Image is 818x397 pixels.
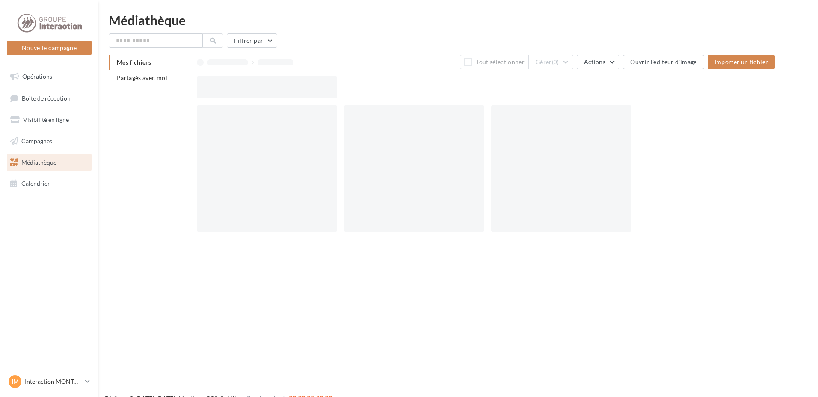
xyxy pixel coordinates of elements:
button: Importer un fichier [708,55,775,69]
a: Médiathèque [5,154,93,172]
button: Tout sélectionner [460,55,528,69]
span: Actions [584,58,605,65]
span: Campagnes [21,137,52,145]
span: IM [12,377,19,386]
span: Importer un fichier [714,58,768,65]
span: Médiathèque [21,158,56,166]
a: Visibilité en ligne [5,111,93,129]
button: Ouvrir l'éditeur d'image [623,55,704,69]
div: Médiathèque [109,14,808,27]
button: Gérer(0) [528,55,573,69]
a: IM Interaction MONTAIGU [7,373,92,390]
button: Nouvelle campagne [7,41,92,55]
span: Boîte de réception [22,94,71,101]
button: Actions [577,55,619,69]
a: Campagnes [5,132,93,150]
button: Filtrer par [227,33,277,48]
span: Opérations [22,73,52,80]
span: (0) [552,59,559,65]
a: Calendrier [5,175,93,193]
p: Interaction MONTAIGU [25,377,82,386]
span: Calendrier [21,180,50,187]
span: Partagés avec moi [117,74,167,81]
a: Opérations [5,68,93,86]
a: Boîte de réception [5,89,93,107]
span: Mes fichiers [117,59,151,66]
span: Visibilité en ligne [23,116,69,123]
